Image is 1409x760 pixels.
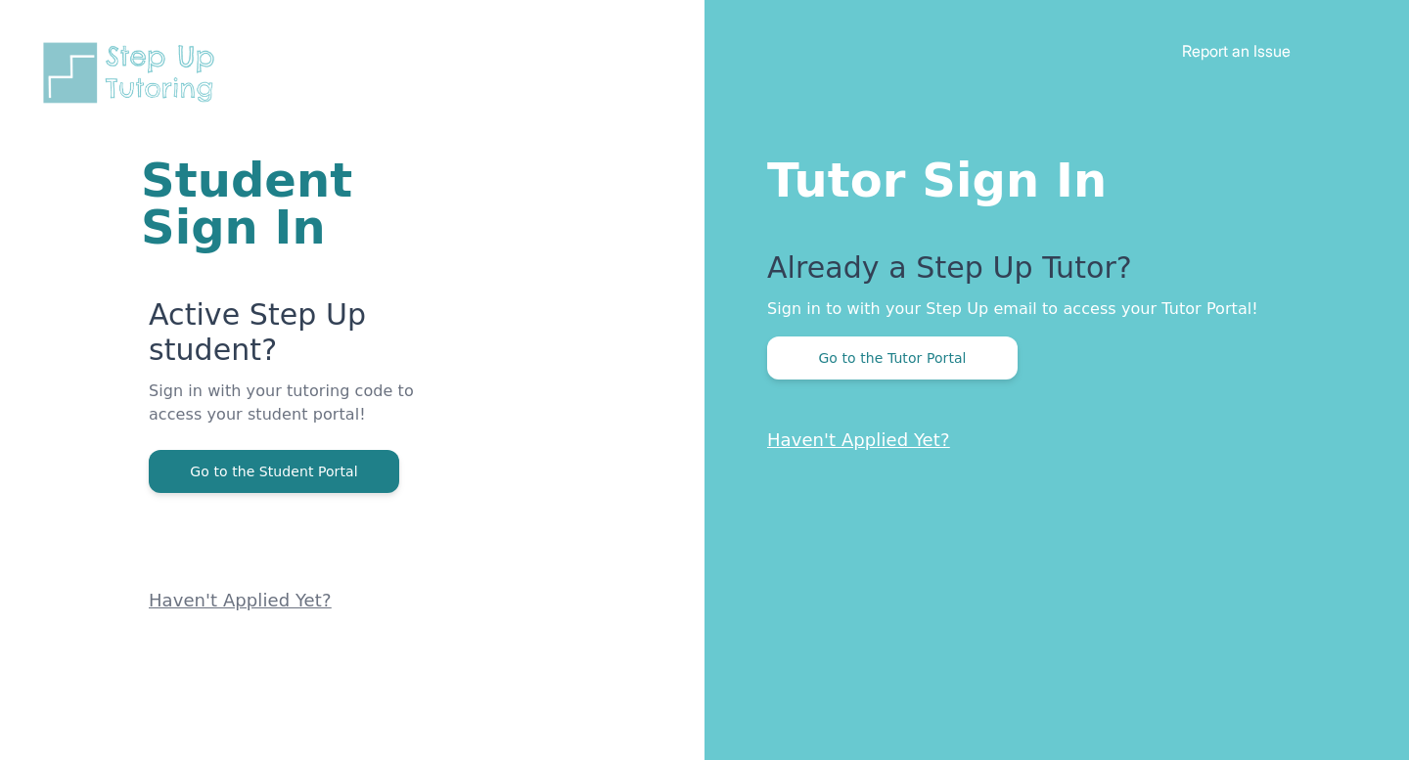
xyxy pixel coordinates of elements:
a: Report an Issue [1182,41,1291,61]
a: Go to the Tutor Portal [767,348,1018,367]
h1: Tutor Sign In [767,149,1331,203]
a: Go to the Student Portal [149,462,399,480]
img: Step Up Tutoring horizontal logo [39,39,227,107]
p: Sign in to with your Step Up email to access your Tutor Portal! [767,297,1331,321]
a: Haven't Applied Yet? [149,590,332,610]
button: Go to the Tutor Portal [767,336,1018,380]
a: Haven't Applied Yet? [767,429,950,450]
h1: Student Sign In [141,156,470,250]
p: Sign in with your tutoring code to access your student portal! [149,380,470,450]
p: Active Step Up student? [149,297,470,380]
button: Go to the Student Portal [149,450,399,493]
p: Already a Step Up Tutor? [767,250,1331,297]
